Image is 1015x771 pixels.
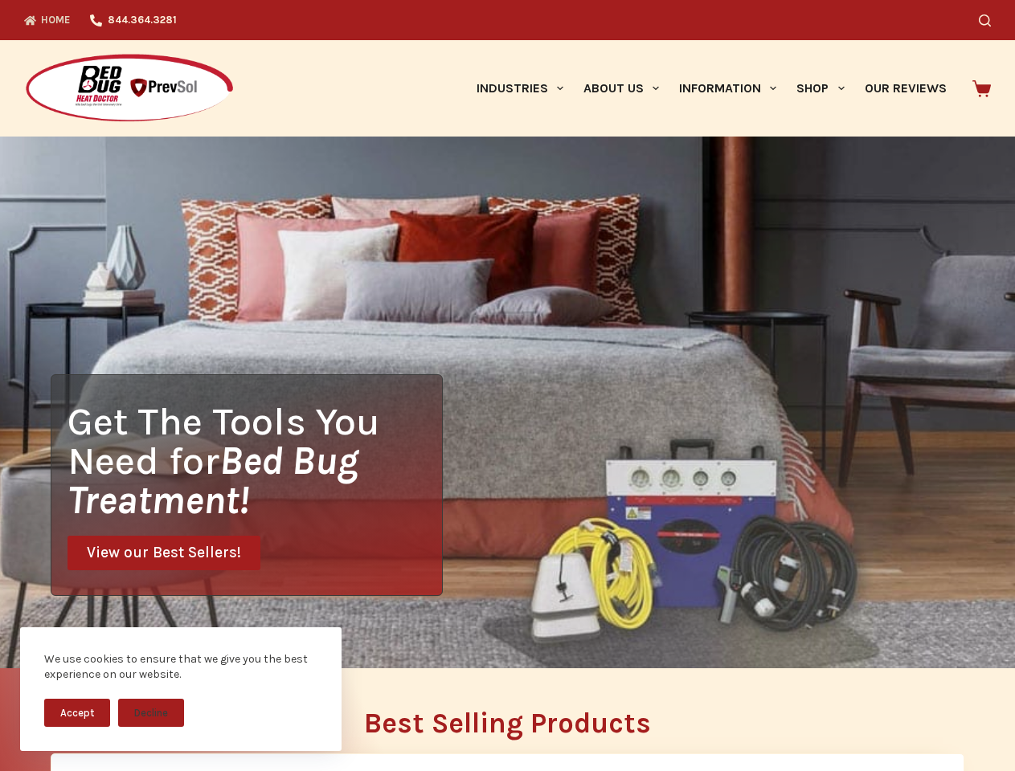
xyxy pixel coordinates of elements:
[44,699,110,727] button: Accept
[68,402,442,520] h1: Get The Tools You Need for
[68,536,260,570] a: View our Best Sellers!
[68,438,358,523] i: Bed Bug Treatment!
[854,40,956,137] a: Our Reviews
[466,40,573,137] a: Industries
[979,14,991,27] button: Search
[466,40,956,137] nav: Primary
[13,6,61,55] button: Open LiveChat chat widget
[44,651,317,683] div: We use cookies to ensure that we give you the best experience on our website.
[87,545,241,561] span: View our Best Sellers!
[118,699,184,727] button: Decline
[51,709,964,737] h2: Best Selling Products
[669,40,787,137] a: Information
[573,40,669,137] a: About Us
[787,40,854,137] a: Shop
[24,53,235,124] img: Prevsol/Bed Bug Heat Doctor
